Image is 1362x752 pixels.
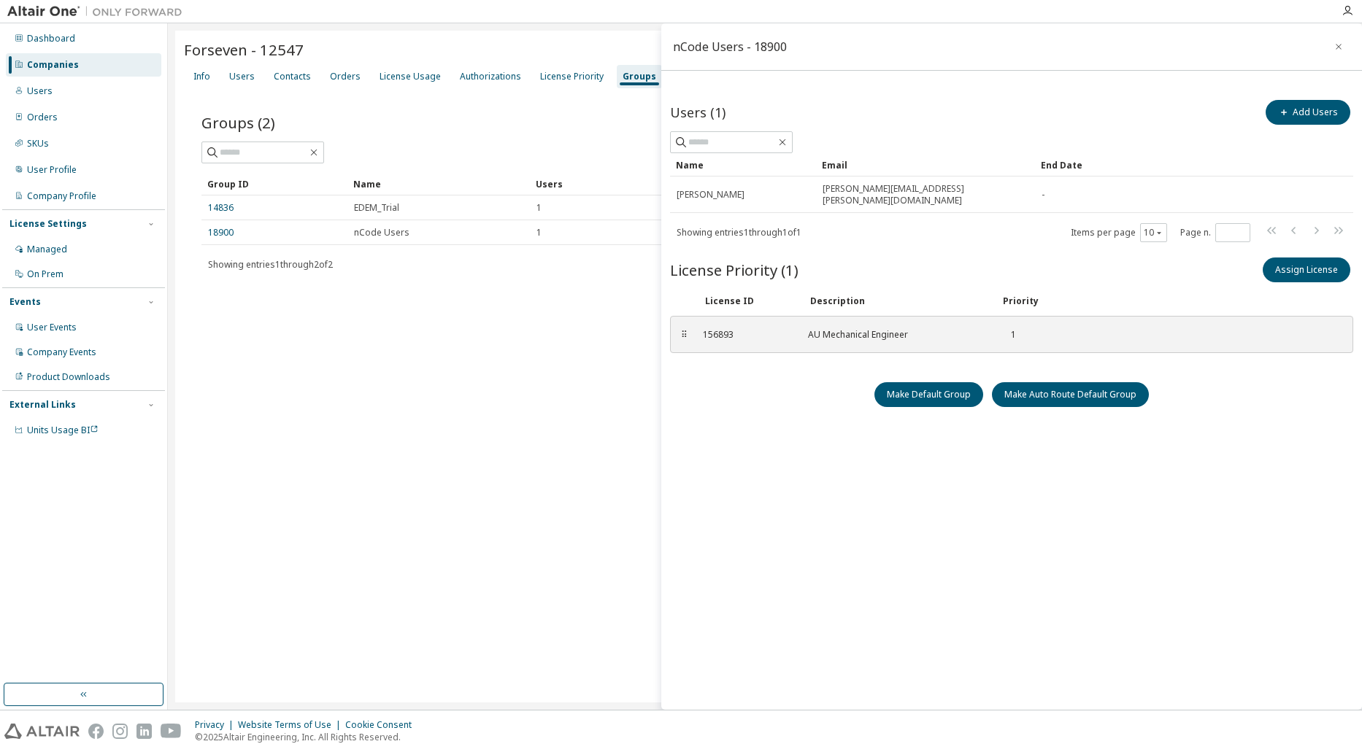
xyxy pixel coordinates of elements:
button: Make Default Group [874,382,983,407]
div: Company Events [27,346,96,358]
div: Users [229,71,255,82]
button: 10 [1144,227,1163,239]
div: Company Profile [27,190,96,202]
img: youtube.svg [161,724,182,739]
div: Orders [27,112,58,123]
div: Group ID [207,172,342,195]
a: 18900 [208,227,234,239]
span: - [1042,189,1044,201]
span: Forseven - 12547 [184,39,304,60]
div: SKUs [27,138,49,150]
div: Website Terms of Use [238,719,345,731]
div: License ID [705,295,793,307]
span: License Priority (1) [670,260,799,280]
a: 14836 [208,202,234,214]
div: On Prem [27,268,64,280]
div: Groups [623,71,656,82]
span: Groups (2) [201,112,275,133]
span: Page n. [1180,223,1250,242]
span: [PERSON_NAME][EMAIL_ADDRESS][PERSON_NAME][DOMAIN_NAME] [823,183,1028,206]
div: Name [676,153,810,177]
span: 1 [536,227,542,239]
div: 156893 [703,329,790,341]
div: nCode Users - 18900 [673,41,787,53]
div: Priority [1003,295,1039,307]
span: [PERSON_NAME] [677,189,745,201]
div: License Settings [9,218,87,230]
span: Items per page [1071,223,1167,242]
p: © 2025 Altair Engineering, Inc. All Rights Reserved. [195,731,420,743]
div: Events [9,296,41,308]
span: nCode Users [354,227,409,239]
img: facebook.svg [88,724,104,739]
div: Users [27,85,53,97]
div: License Usage [380,71,441,82]
div: Description [810,295,985,307]
div: Contacts [274,71,311,82]
div: External Links [9,399,76,411]
div: Name [353,172,524,195]
span: 1 [536,202,542,214]
div: Info [193,71,210,82]
div: Product Downloads [27,371,110,383]
img: altair_logo.svg [4,724,80,739]
span: Showing entries 1 through 1 of 1 [677,226,801,239]
div: User Profile [27,164,77,176]
div: Cookie Consent [345,719,420,731]
button: Make Auto Route Default Group [992,382,1149,407]
div: End Date [1041,153,1312,177]
div: Authorizations [460,71,521,82]
img: Altair One [7,4,190,19]
button: Assign License [1263,257,1350,282]
img: linkedin.svg [136,724,152,739]
div: Dashboard [27,33,75,44]
div: Orders [330,71,361,82]
div: ⠿ [680,329,688,341]
div: User Events [27,322,77,333]
div: 1 [1001,329,1016,341]
span: Users (1) [670,104,726,121]
span: Showing entries 1 through 2 of 2 [208,258,333,271]
div: Email [822,153,1029,177]
div: Privacy [195,719,238,731]
span: EDEM_Trial [354,202,399,214]
div: Users [536,172,1288,195]
div: Companies [27,59,79,71]
span: Units Usage BI [27,424,99,436]
img: instagram.svg [112,724,128,739]
div: AU Mechanical Engineer [808,329,983,341]
div: Managed [27,244,67,255]
button: Add Users [1266,100,1350,125]
div: License Priority [540,71,604,82]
